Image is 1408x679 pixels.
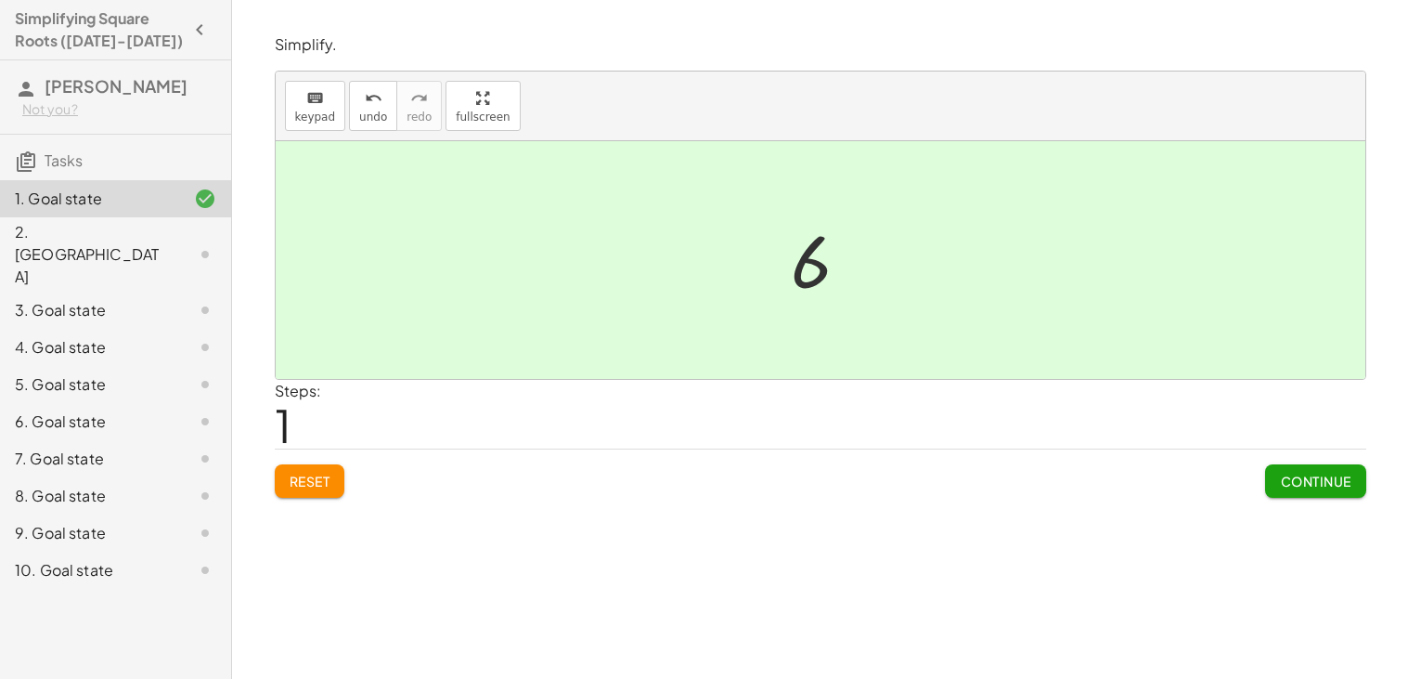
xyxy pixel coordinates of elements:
div: 4. Goal state [15,336,164,359]
i: Task not started. [194,411,216,433]
button: redoredo [396,81,442,131]
i: Task not started. [194,485,216,507]
span: Tasks [45,150,83,170]
button: Continue [1265,464,1365,498]
div: 6. Goal state [15,411,164,433]
i: Task not started. [194,336,216,359]
div: 3. Goal state [15,299,164,321]
div: Not you? [22,100,216,119]
i: Task not started. [194,373,216,396]
button: Reset [275,464,345,498]
button: undoundo [349,81,397,131]
button: keyboardkeypad [285,81,346,131]
span: redo [407,111,432,124]
span: Reset [290,473,330,490]
div: 10. Goal state [15,559,164,581]
i: Task finished and correct. [194,188,216,210]
div: 2. [GEOGRAPHIC_DATA] [15,221,164,288]
i: redo [410,87,428,110]
span: Continue [1280,473,1350,490]
span: [PERSON_NAME] [45,75,187,97]
label: Steps: [275,381,321,400]
span: fullscreen [456,111,510,124]
i: Task not started. [194,559,216,581]
span: keypad [295,111,336,124]
i: Task not started. [194,448,216,470]
i: keyboard [306,87,324,110]
p: Simplify. [275,34,1366,56]
i: Task not started. [194,299,216,321]
div: 8. Goal state [15,485,164,507]
div: 1. Goal state [15,188,164,210]
h4: Simplifying Square Roots ([DATE]-[DATE]) [15,7,183,52]
i: undo [365,87,382,110]
div: 7. Goal state [15,448,164,470]
div: 5. Goal state [15,373,164,396]
span: 1 [275,397,291,453]
span: undo [359,111,387,124]
button: fullscreen [446,81,520,131]
div: 9. Goal state [15,522,164,544]
i: Task not started. [194,522,216,544]
i: Task not started. [194,243,216,266]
